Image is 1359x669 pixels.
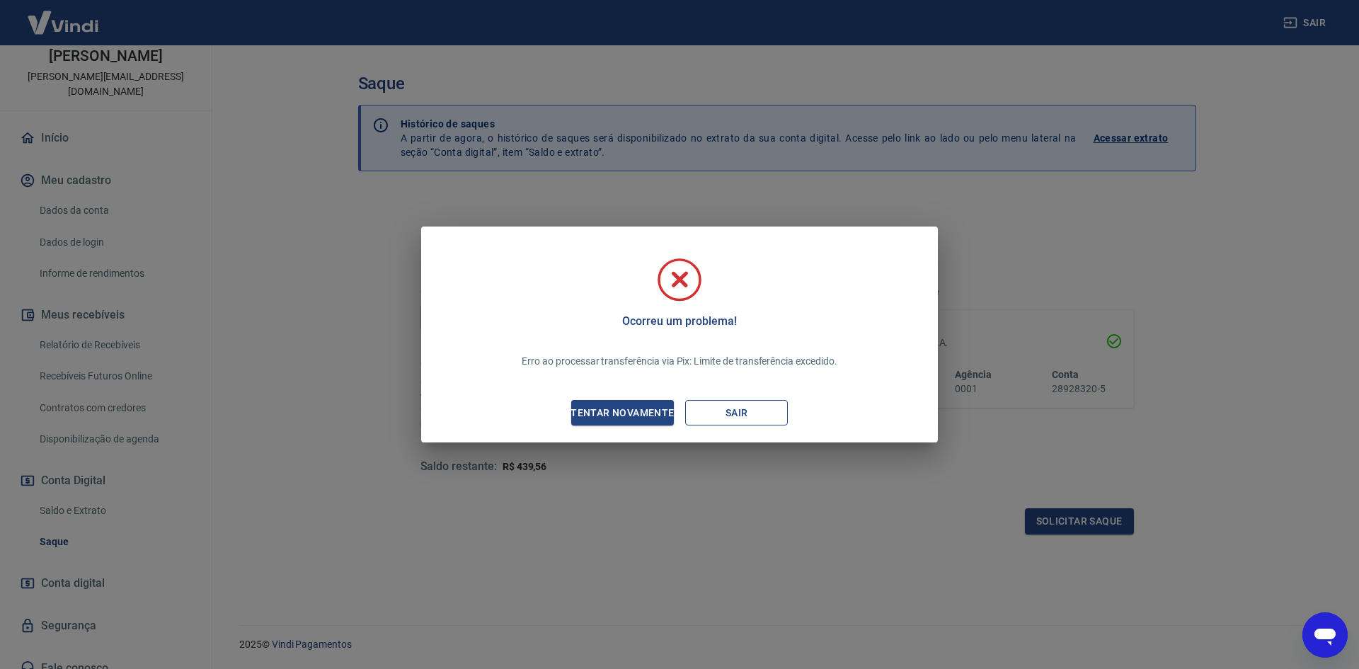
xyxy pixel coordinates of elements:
[554,404,691,422] div: Tentar novamente
[522,354,837,369] p: Erro ao processar transferência via Pix: Limite de transferência excedido.
[622,314,736,328] h5: Ocorreu um problema!
[685,400,788,426] button: Sair
[571,400,674,426] button: Tentar novamente
[1302,612,1348,658] iframe: Botão para abrir a janela de mensagens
